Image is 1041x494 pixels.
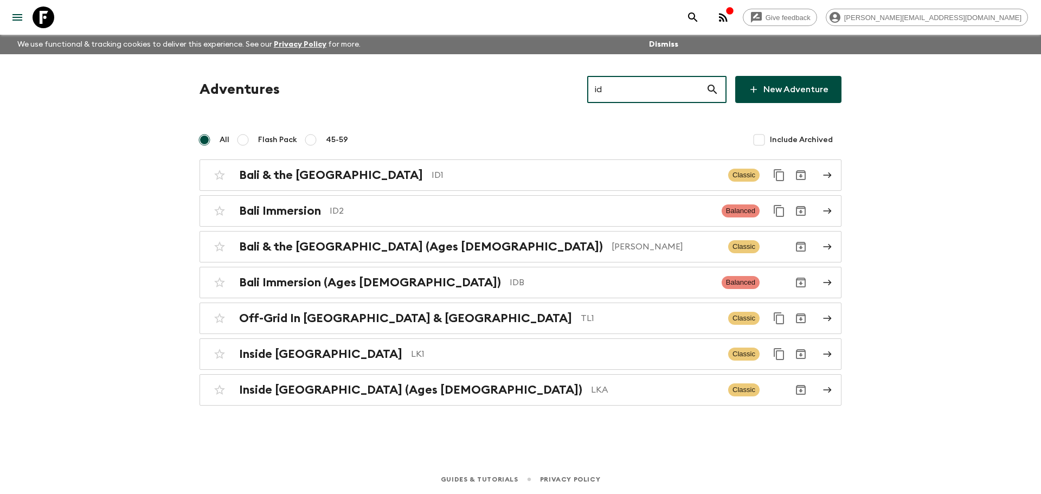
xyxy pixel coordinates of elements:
[587,74,706,105] input: e.g. AR1, Argentina
[591,383,719,396] p: LKA
[581,312,719,325] p: TL1
[728,169,760,182] span: Classic
[743,9,817,26] a: Give feedback
[728,348,760,361] span: Classic
[510,276,713,289] p: IDB
[790,379,812,401] button: Archive
[326,134,348,145] span: 45-59
[200,79,280,100] h1: Adventures
[239,311,572,325] h2: Off-Grid In [GEOGRAPHIC_DATA] & [GEOGRAPHIC_DATA]
[239,168,423,182] h2: Bali & the [GEOGRAPHIC_DATA]
[220,134,229,145] span: All
[411,348,719,361] p: LK1
[200,303,841,334] a: Off-Grid In [GEOGRAPHIC_DATA] & [GEOGRAPHIC_DATA]TL1ClassicDuplicate for 45-59Archive
[200,159,841,191] a: Bali & the [GEOGRAPHIC_DATA]ID1ClassicDuplicate for 45-59Archive
[200,195,841,227] a: Bali ImmersionID2BalancedDuplicate for 45-59Archive
[239,347,402,361] h2: Inside [GEOGRAPHIC_DATA]
[239,383,582,397] h2: Inside [GEOGRAPHIC_DATA] (Ages [DEMOGRAPHIC_DATA])
[7,7,28,28] button: menu
[838,14,1027,22] span: [PERSON_NAME][EMAIL_ADDRESS][DOMAIN_NAME]
[768,200,790,222] button: Duplicate for 45-59
[441,473,518,485] a: Guides & Tutorials
[258,134,297,145] span: Flash Pack
[239,275,501,290] h2: Bali Immersion (Ages [DEMOGRAPHIC_DATA])
[682,7,704,28] button: search adventures
[790,307,812,329] button: Archive
[432,169,719,182] p: ID1
[790,343,812,365] button: Archive
[722,276,760,289] span: Balanced
[770,134,833,145] span: Include Archived
[790,236,812,258] button: Archive
[728,240,760,253] span: Classic
[790,272,812,293] button: Archive
[200,338,841,370] a: Inside [GEOGRAPHIC_DATA]LK1ClassicDuplicate for 45-59Archive
[722,204,760,217] span: Balanced
[239,204,321,218] h2: Bali Immersion
[790,164,812,186] button: Archive
[826,9,1028,26] div: [PERSON_NAME][EMAIL_ADDRESS][DOMAIN_NAME]
[735,76,841,103] a: New Adventure
[728,383,760,396] span: Classic
[13,35,365,54] p: We use functional & tracking cookies to deliver this experience. See our for more.
[768,164,790,186] button: Duplicate for 45-59
[274,41,326,48] a: Privacy Policy
[646,37,681,52] button: Dismiss
[612,240,719,253] p: [PERSON_NAME]
[768,307,790,329] button: Duplicate for 45-59
[200,231,841,262] a: Bali & the [GEOGRAPHIC_DATA] (Ages [DEMOGRAPHIC_DATA])[PERSON_NAME]ClassicArchive
[239,240,603,254] h2: Bali & the [GEOGRAPHIC_DATA] (Ages [DEMOGRAPHIC_DATA])
[760,14,817,22] span: Give feedback
[728,312,760,325] span: Classic
[768,343,790,365] button: Duplicate for 45-59
[200,267,841,298] a: Bali Immersion (Ages [DEMOGRAPHIC_DATA])IDBBalancedArchive
[200,374,841,406] a: Inside [GEOGRAPHIC_DATA] (Ages [DEMOGRAPHIC_DATA])LKAClassicArchive
[540,473,600,485] a: Privacy Policy
[790,200,812,222] button: Archive
[330,204,713,217] p: ID2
